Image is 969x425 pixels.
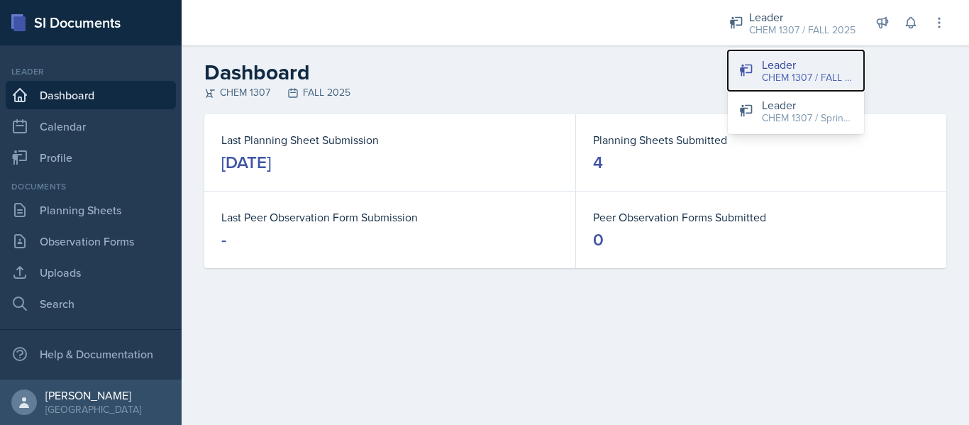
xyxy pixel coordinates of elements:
[6,227,176,255] a: Observation Forms
[593,228,604,251] div: 0
[593,209,929,226] dt: Peer Observation Forms Submitted
[6,289,176,318] a: Search
[749,23,856,38] div: CHEM 1307 / FALL 2025
[6,112,176,140] a: Calendar
[221,209,558,226] dt: Last Peer Observation Form Submission
[6,340,176,368] div: Help & Documentation
[728,50,864,91] button: Leader CHEM 1307 / FALL 2025
[221,228,226,251] div: -
[221,131,558,148] dt: Last Planning Sheet Submission
[762,111,853,126] div: CHEM 1307 / Spring 2025
[221,151,271,174] div: [DATE]
[204,60,946,85] h2: Dashboard
[593,151,603,174] div: 4
[762,70,853,85] div: CHEM 1307 / FALL 2025
[728,91,864,131] button: Leader CHEM 1307 / Spring 2025
[6,81,176,109] a: Dashboard
[762,56,853,73] div: Leader
[593,131,929,148] dt: Planning Sheets Submitted
[6,258,176,287] a: Uploads
[45,402,141,416] div: [GEOGRAPHIC_DATA]
[749,9,856,26] div: Leader
[6,196,176,224] a: Planning Sheets
[204,85,946,100] div: CHEM 1307 FALL 2025
[6,143,176,172] a: Profile
[6,180,176,193] div: Documents
[45,388,141,402] div: [PERSON_NAME]
[6,65,176,78] div: Leader
[762,96,853,114] div: Leader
